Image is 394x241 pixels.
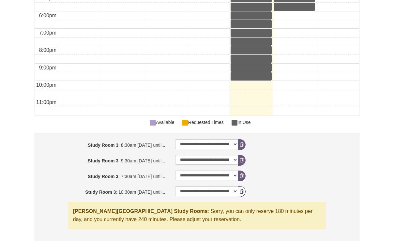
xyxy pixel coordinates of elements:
[232,119,251,126] span: In Use
[88,158,118,163] strong: Study Room 3
[36,155,170,164] label: : 9:30am [DATE] until...
[231,11,272,20] a: 6:00pm Thursday, October 9, 2025 - Study Room 3 - In Use
[36,139,170,149] label: : 8:30am [DATE] until...
[35,81,58,89] div: 10:00pm
[231,63,272,72] a: 9:00pm Thursday, October 9, 2025 - Study Room 3 - In Use
[73,208,208,214] strong: [PERSON_NAME][GEOGRAPHIC_DATA] Study Rooms
[38,11,58,20] div: 6:00pm
[38,64,58,72] div: 9:00pm
[36,171,170,180] label: : 7:30am [DATE] until...
[35,98,58,107] div: 11:00pm
[88,143,118,148] strong: Study Room 3
[231,72,272,81] a: 9:30pm Thursday, October 9, 2025 - Study Room 3 - In Use
[231,46,272,54] a: 8:00pm Thursday, October 9, 2025 - Study Room 3 - In Use
[231,55,272,63] a: 8:30pm Thursday, October 9, 2025 - Study Room 3 - In Use
[36,186,170,196] label: : 10:30am [DATE] until...
[274,3,315,11] a: 5:30pm Friday, October 10, 2025 - Study Room 3 - In Use
[182,119,223,126] span: Requested Times
[231,29,272,37] a: 7:00pm Thursday, October 9, 2025 - Study Room 3 - In Use
[68,202,326,229] div: : Sorry, you can only reserve 180 minutes per day, and you currently have 240 minutes. Please adj...
[88,174,118,179] strong: Study Room 3
[231,38,272,46] a: 7:30pm Thursday, October 9, 2025 - Study Room 3 - In Use
[231,3,272,11] a: 5:30pm Thursday, October 9, 2025 - Study Room 3 - In Use
[85,189,116,195] strong: Study Room 3
[38,46,58,54] div: 8:00pm
[38,29,58,37] div: 7:00pm
[150,119,174,126] span: Available
[231,20,272,28] a: 6:30pm Thursday, October 9, 2025 - Study Room 3 - In Use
